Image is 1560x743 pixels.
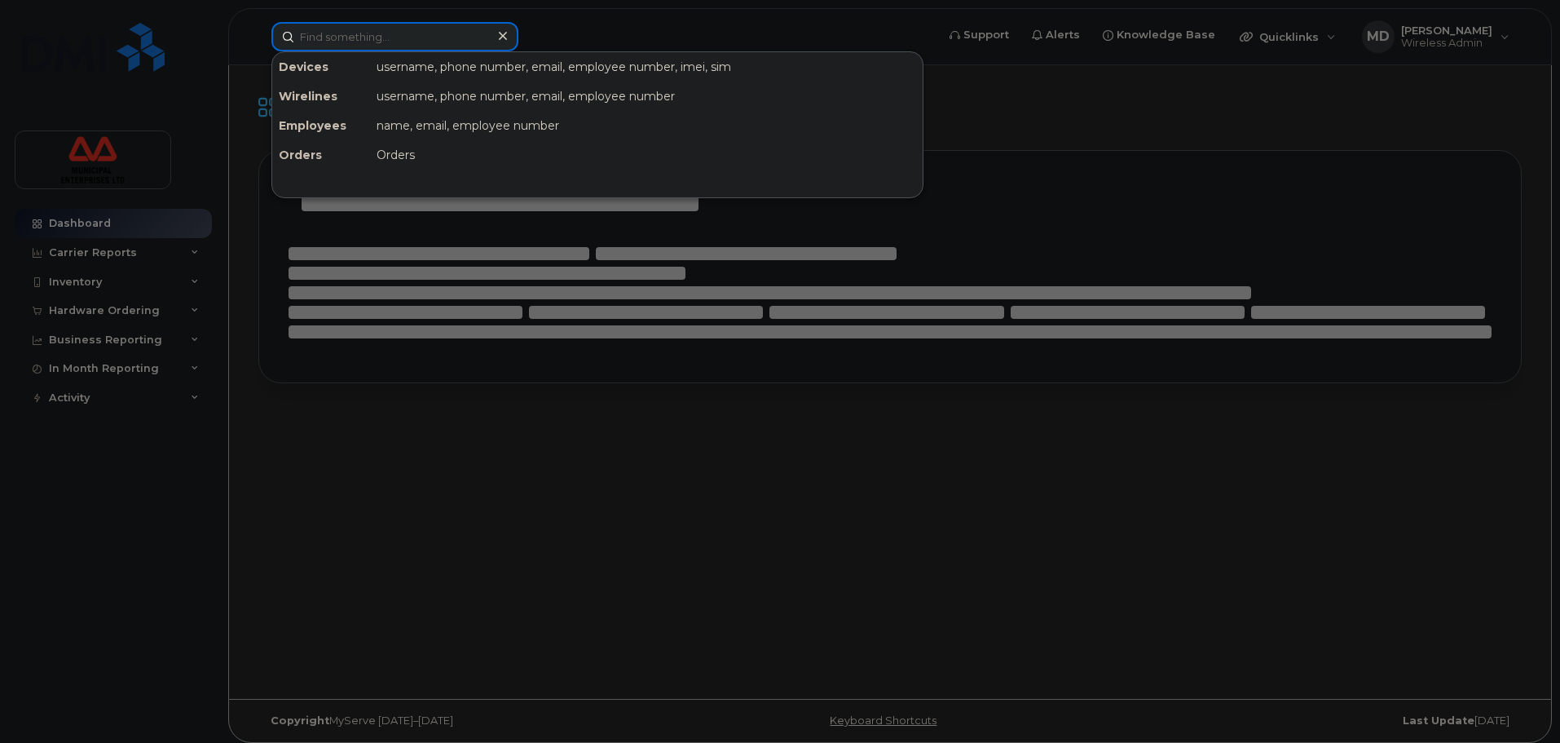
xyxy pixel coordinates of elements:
[272,111,370,140] div: Employees
[370,82,923,111] div: username, phone number, email, employee number
[272,52,370,82] div: Devices
[370,52,923,82] div: username, phone number, email, employee number, imei, sim
[370,140,923,170] div: Orders
[370,111,923,140] div: name, email, employee number
[272,140,370,170] div: Orders
[272,82,370,111] div: Wirelines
